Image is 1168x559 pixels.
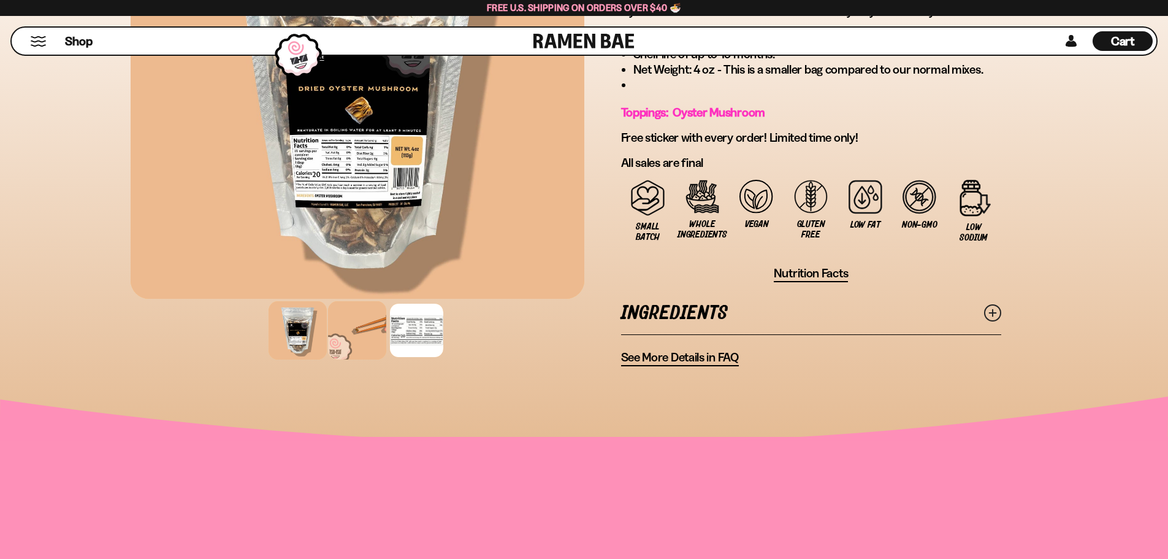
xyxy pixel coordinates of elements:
[487,2,681,13] span: Free U.S. Shipping on Orders over $40 🍜
[621,292,1001,334] a: Ingredients
[621,105,766,120] span: Toppings: Oyster Mushroom
[65,33,93,50] span: Shop
[774,266,849,281] span: Nutrition Facts
[902,220,937,230] span: Non-GMO
[627,222,670,242] span: Small Batch
[633,62,1001,77] li: Net Weight: 4 oz - This is a smaller bag compared to our normal mixes.
[678,219,727,240] span: Whole Ingredients
[774,266,849,282] button: Nutrition Facts
[953,222,995,243] span: Low Sodium
[621,155,1001,171] p: All sales are final
[30,36,47,47] button: Mobile Menu Trigger
[621,350,739,366] a: See More Details in FAQ
[790,219,832,240] span: Gluten Free
[65,31,93,51] a: Shop
[850,220,880,230] span: Low Fat
[621,130,858,145] span: Free sticker with every order! Limited time only!
[621,350,739,365] span: See More Details in FAQ
[745,219,769,229] span: Vegan
[1111,34,1135,48] span: Cart
[1093,28,1153,55] div: Cart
